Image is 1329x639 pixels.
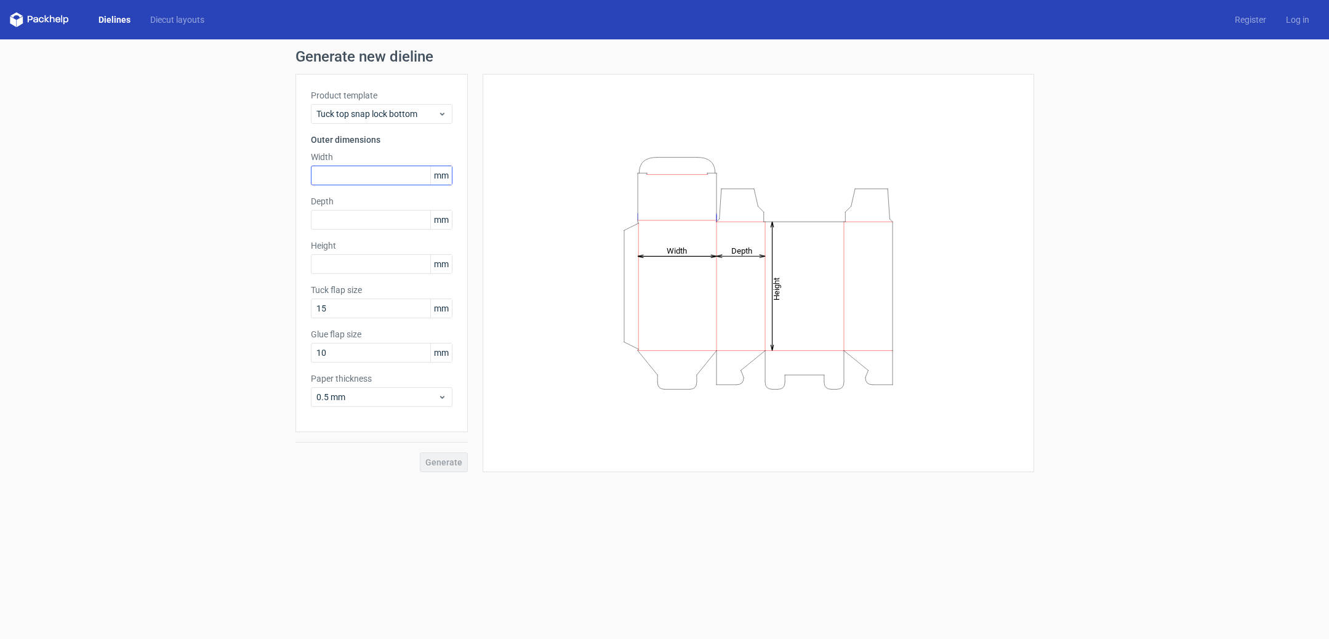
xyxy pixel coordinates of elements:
[430,299,452,318] span: mm
[1276,14,1319,26] a: Log in
[316,108,438,120] span: Tuck top snap lock bottom
[430,255,452,273] span: mm
[311,284,452,296] label: Tuck flap size
[430,344,452,362] span: mm
[311,89,452,102] label: Product template
[311,372,452,385] label: Paper thickness
[140,14,214,26] a: Diecut layouts
[295,49,1034,64] h1: Generate new dieline
[316,391,438,403] span: 0.5 mm
[1225,14,1276,26] a: Register
[311,328,452,340] label: Glue flap size
[311,239,452,252] label: Height
[430,211,452,229] span: mm
[311,134,452,146] h3: Outer dimensions
[772,277,781,300] tspan: Height
[666,246,686,255] tspan: Width
[311,151,452,163] label: Width
[430,166,452,185] span: mm
[89,14,140,26] a: Dielines
[731,246,752,255] tspan: Depth
[311,195,452,207] label: Depth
